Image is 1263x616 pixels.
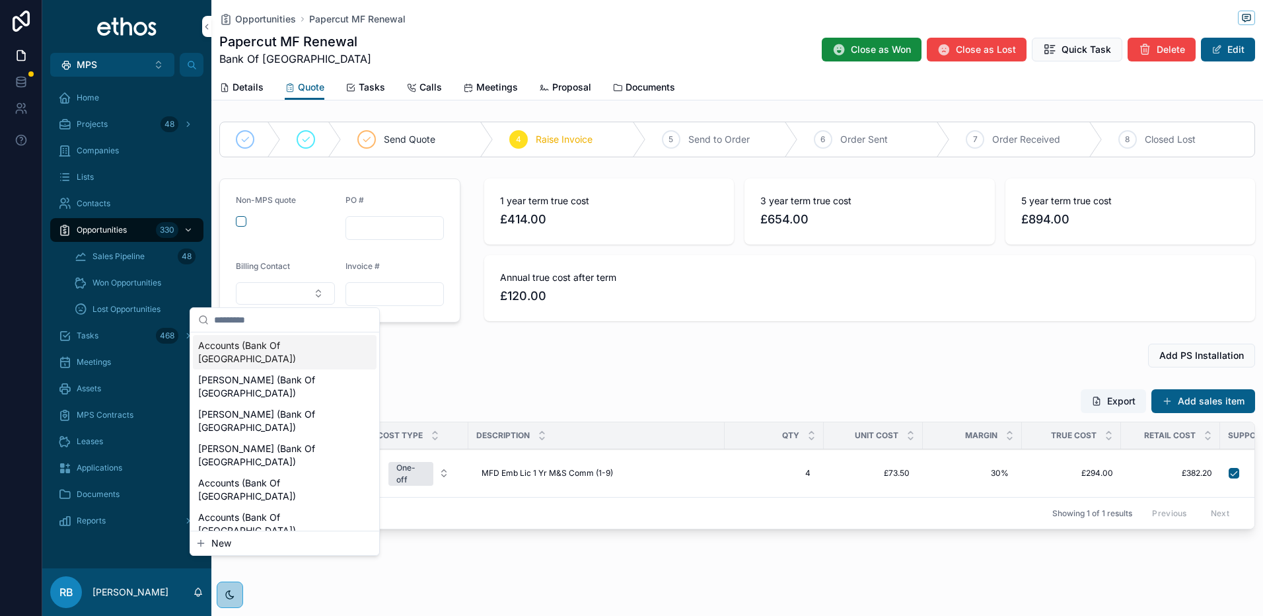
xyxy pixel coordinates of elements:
span: Quote [298,81,324,94]
span: Tasks [77,330,98,341]
span: Raise Invoice [536,133,593,146]
span: Won Opportunities [92,278,161,288]
span: Tasks [359,81,385,94]
span: 8 [1125,134,1130,145]
span: Unit Cost [855,430,898,441]
button: Close as Lost [927,38,1027,61]
span: Invoice # [345,261,380,271]
span: New [211,537,231,550]
span: 7 [973,134,978,145]
a: Assets [50,377,203,401]
a: MFD Emb Lic 1 Yr M&S Comm (1-9) [476,463,717,484]
span: Applications [77,463,122,473]
span: Accounts (Bank Of [GEOGRAPHIC_DATA]) [198,339,355,366]
span: [PERSON_NAME] (Bank Of [GEOGRAPHIC_DATA]) [198,442,355,469]
span: £894.00 [1021,210,1239,229]
a: Home [50,86,203,110]
span: Details [233,81,264,94]
div: 468 [156,328,178,344]
span: 3 year term true cost [760,194,978,208]
h1: Papercut MF Renewal [219,32,371,51]
button: Add sales item [1151,389,1255,413]
div: 48 [178,249,196,264]
a: £73.50 [832,463,915,484]
span: Assets [77,383,101,394]
span: Order Sent [840,133,888,146]
span: 4 [516,134,521,145]
a: Tasks468 [50,324,203,348]
button: Quick Task [1032,38,1122,61]
span: Accounts (Bank Of [GEOGRAPHIC_DATA]) [198,511,355,537]
span: Retail Cost [1144,430,1196,441]
a: Reports [50,509,203,533]
a: Documents [612,75,675,102]
span: Projects [77,119,108,130]
span: Meetings [77,357,111,367]
a: Companies [50,139,203,163]
span: £414.00 [500,210,718,229]
span: £120.00 [500,287,1239,305]
a: Lost Opportunities [66,297,203,321]
span: Quick Task [1062,43,1111,56]
a: Sales Pipeline48 [66,245,203,268]
span: Accounts (Bank Of [GEOGRAPHIC_DATA]) [198,477,355,503]
span: Cost type [377,430,423,441]
span: [PERSON_NAME] (Bank Of [GEOGRAPHIC_DATA]) [198,408,355,434]
span: Order Received [992,133,1060,146]
span: Non-MPS quote [236,195,296,205]
button: Delete [1128,38,1196,61]
span: MFD Emb Lic 1 Yr M&S Comm (1-9) [482,468,613,479]
span: Closed Lost [1145,133,1196,146]
span: Billing Contact [236,261,290,271]
button: Add PS Installation [1148,344,1255,367]
span: Lists [77,172,94,182]
button: Edit [1201,38,1255,61]
span: Documents [77,489,120,500]
button: Select Button [378,455,460,491]
span: True Cost [1051,430,1097,441]
span: Home [77,93,99,103]
p: [PERSON_NAME] [92,586,168,599]
span: Delete [1157,43,1185,56]
span: 1 year term true cost [500,194,718,208]
span: Documents [626,81,675,94]
a: Opportunities [219,13,296,26]
span: [PERSON_NAME] (Bank Of [GEOGRAPHIC_DATA]) [198,373,355,400]
a: Contacts [50,192,203,215]
a: 4 [733,463,816,484]
a: Documents [50,482,203,506]
span: Calls [419,81,442,94]
img: App logo [96,16,158,37]
a: Tasks [345,75,385,102]
span: Send Quote [384,133,435,146]
button: Close as Won [822,38,921,61]
span: Annual true cost after term [500,271,1239,284]
span: Leases [77,436,103,447]
span: 5 year term true cost [1021,194,1239,208]
a: 30% [931,463,1014,484]
div: Suggestions [190,332,379,531]
div: One-off [396,462,425,486]
span: Close as Lost [956,43,1016,56]
a: Meetings [50,350,203,374]
a: £382.20 [1129,468,1212,479]
a: Calls [406,75,442,102]
span: Bank Of [GEOGRAPHIC_DATA] [219,51,371,67]
span: Contacts [77,198,110,209]
span: Proposal [552,81,591,94]
span: Reports [77,516,106,526]
span: 4 [738,468,811,479]
span: Send to Order [688,133,750,146]
div: 330 [156,222,178,238]
a: £294.00 [1030,468,1113,479]
span: Showing 1 of 1 results [1052,508,1132,519]
span: MPS Contracts [77,410,133,420]
span: Opportunities [77,225,127,235]
a: Papercut MF Renewal [309,13,406,26]
a: Select Button [377,455,460,492]
span: MPS [77,58,97,71]
span: 5 [668,134,673,145]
